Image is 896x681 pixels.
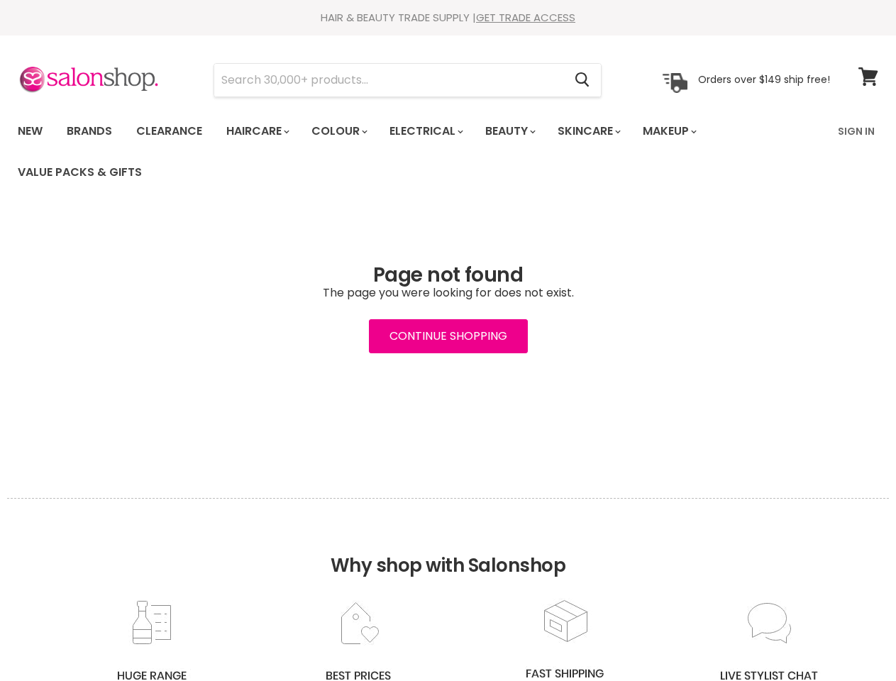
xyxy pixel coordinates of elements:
[369,319,528,353] a: Continue Shopping
[214,64,563,96] input: Search
[7,498,889,598] h2: Why shop with Salonshop
[18,287,878,299] p: The page you were looking for does not exist.
[216,116,298,146] a: Haircare
[214,63,602,97] form: Product
[829,116,883,146] a: Sign In
[698,73,830,86] p: Orders over $149 ship free!
[56,116,123,146] a: Brands
[7,111,829,193] ul: Main menu
[476,10,575,25] a: GET TRADE ACCESS
[18,264,878,287] h1: Page not found
[126,116,213,146] a: Clearance
[547,116,629,146] a: Skincare
[379,116,472,146] a: Electrical
[7,116,53,146] a: New
[563,64,601,96] button: Search
[475,116,544,146] a: Beauty
[632,116,705,146] a: Makeup
[301,116,376,146] a: Colour
[7,157,153,187] a: Value Packs & Gifts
